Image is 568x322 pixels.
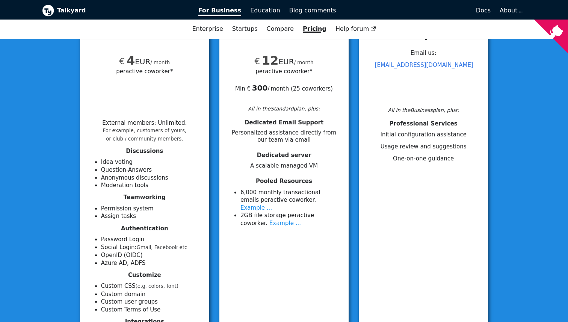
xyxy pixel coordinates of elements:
a: Example ... [269,220,301,227]
a: Blog comments [285,4,341,17]
b: 300 [252,83,268,92]
span: Personalized assistance directly from our team via email [228,129,340,144]
span: per active coworker* [116,67,173,76]
h4: Customize [89,272,200,279]
a: Enterprise [187,23,227,35]
span: € [119,56,125,66]
a: Education [246,4,285,17]
span: EUR [254,57,294,66]
div: Min € / month ( 25 coworkers ) [228,76,340,93]
a: Docs [341,4,495,17]
li: Password Login [101,236,200,243]
img: Talkyard logo [42,5,54,17]
span: Blog comments [289,7,336,14]
span: Docs [476,7,491,14]
a: For Business [194,4,246,17]
li: Azure AD, ADFS [101,259,200,267]
div: Email us: [368,47,479,104]
span: € [254,56,260,66]
li: OpenID (OIDC) [101,251,200,259]
li: External members : Unlimited . [102,119,187,142]
span: EUR [119,57,150,66]
span: per active coworker* [255,67,312,76]
li: Anonymous discussions [101,174,200,182]
small: For example, customers of yours, or club / community members. [103,128,187,142]
li: Idea voting [101,158,200,166]
li: Custom CSS [101,282,200,290]
li: Initial configuration assistance [368,131,479,139]
h4: Professional Services [368,120,479,127]
li: Custom Terms of Use [101,306,200,314]
a: Help forum [331,23,381,35]
a: Example ... [240,204,272,211]
a: [EMAIL_ADDRESS][DOMAIN_NAME] [375,62,473,68]
li: 2 GB file storage per active coworker . [240,212,340,227]
span: For Business [198,7,242,16]
li: One-on-one guidance [368,155,479,163]
a: Startups [228,23,262,35]
a: About [500,7,521,14]
a: Talkyard logoTalkyard [42,5,188,17]
span: Education [250,7,280,14]
span: 4 [127,53,135,68]
a: Compare [266,25,294,32]
li: 6 ,000 monthly transactional emails per active coworker . [240,189,340,212]
div: All in the Business plan, plus: [368,106,479,114]
li: Usage review and suggestions [368,143,479,151]
span: Help forum [335,25,376,32]
h4: Authentication [89,225,200,232]
span: A scalable managed VM [228,162,340,169]
h4: Discussions [89,148,200,155]
small: / month [150,60,170,65]
small: / month [294,60,314,65]
h4: Pooled Resources [228,178,340,185]
b: Talkyard [57,6,188,15]
li: Social Login: [101,243,200,252]
li: Custom domain [101,290,200,298]
li: Custom user groups [101,298,200,306]
li: Permission system [101,205,200,213]
li: Assign tasks [101,212,200,220]
div: All in the Standard plan, plus: [228,104,340,113]
h4: Teamworking [89,194,200,201]
li: Moderation tools [101,181,200,189]
li: Question-Answers [101,166,200,174]
span: Dedicated Email Support [245,119,323,126]
small: (e.g. colors, font) [136,283,178,289]
a: Pricing [298,23,331,35]
small: Gmail, Facebook etc [137,245,187,250]
span: 12 [262,53,279,68]
span: Dedicated server [257,152,311,159]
